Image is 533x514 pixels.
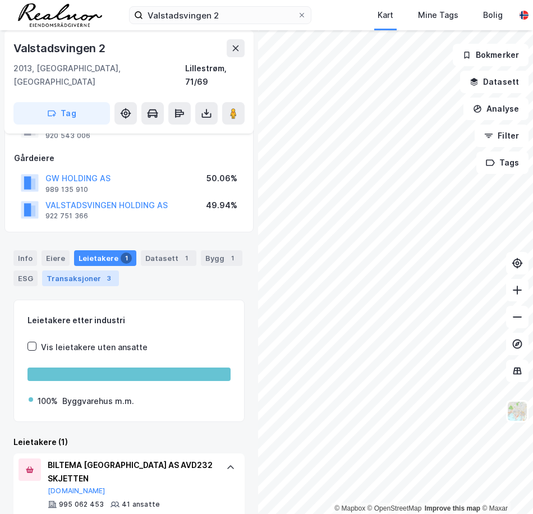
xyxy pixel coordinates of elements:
div: Kart [378,8,393,22]
button: Tags [476,152,529,174]
div: 50.06% [206,172,237,185]
div: 995 062 453 [59,500,104,509]
a: Improve this map [425,504,480,512]
div: 920 543 006 [45,131,90,140]
div: Kontrollprogram for chat [477,460,533,514]
img: Z [507,401,528,422]
div: Byggvarehus m.m. [62,394,134,408]
button: Analyse [463,98,529,120]
div: Lillestrøm, 71/69 [185,62,245,89]
div: BILTEMA [GEOGRAPHIC_DATA] AS AVD232 SKJETTEN [48,458,215,485]
div: 989 135 910 [45,185,88,194]
div: Bygg [201,250,242,266]
div: 2013, [GEOGRAPHIC_DATA], [GEOGRAPHIC_DATA] [13,62,185,89]
a: Mapbox [334,504,365,512]
div: ESG [13,270,38,286]
div: 922 751 366 [45,212,88,221]
div: Mine Tags [418,8,458,22]
div: 3 [103,273,114,284]
div: Valstadsvingen 2 [13,39,108,57]
div: Datasett [141,250,196,266]
div: 1 [121,253,132,264]
div: Info [13,250,37,266]
div: Leietakere [74,250,136,266]
a: OpenStreetMap [367,504,422,512]
img: realnor-logo.934646d98de889bb5806.png [18,3,102,27]
div: 49.94% [206,199,237,212]
button: Datasett [460,71,529,93]
div: 1 [227,253,238,264]
div: 1 [181,253,192,264]
div: Eiere [42,250,70,266]
div: Transaksjoner [42,270,119,286]
button: Filter [475,125,529,147]
div: Leietakere (1) [13,435,245,449]
div: 41 ansatte [122,500,160,509]
div: Gårdeiere [14,152,244,165]
button: Bokmerker [453,44,529,66]
div: Leietakere etter industri [27,314,231,327]
button: Tag [13,102,110,125]
iframe: Chat Widget [477,460,533,514]
div: 100% [38,394,58,408]
div: Bolig [483,8,503,22]
div: Vis leietakere uten ansatte [41,341,148,354]
input: Søk på adresse, matrikkel, gårdeiere, leietakere eller personer [143,7,297,24]
button: [DOMAIN_NAME] [48,487,105,495]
